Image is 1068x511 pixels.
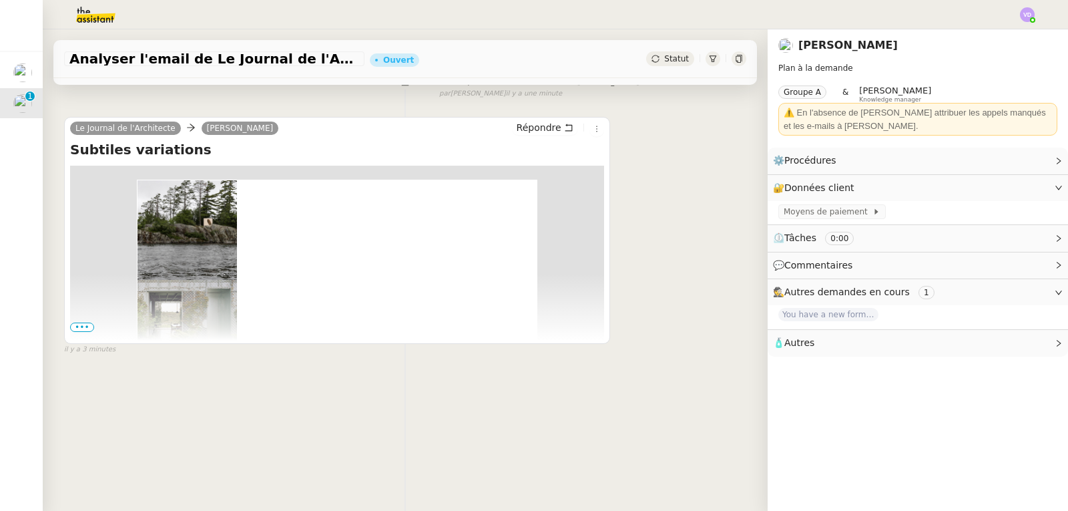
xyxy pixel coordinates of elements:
[383,56,414,64] div: Ouvert
[778,63,853,73] span: Plan à la demande
[784,106,1052,132] div: ⚠️ En l'absence de [PERSON_NAME] attribuer les appels manqués et les e-mails à [PERSON_NAME].
[859,96,921,104] span: Knowledge manager
[784,182,854,193] span: Données client
[778,86,826,99] nz-tag: Groupe A
[918,286,934,299] nz-tag: 1
[768,330,1068,356] div: 🧴Autres
[773,232,865,243] span: ⏲️
[512,120,578,135] button: Répondre
[27,92,33,104] p: 1
[439,78,472,86] span: Le champ
[825,232,854,245] nz-tag: 0:00
[64,344,115,355] span: il y a 3 minutes
[768,148,1068,174] div: ⚙️Procédures
[859,86,931,96] span: [PERSON_NAME]
[784,155,836,166] span: Procédures
[768,279,1068,305] div: 🕵️Autres demandes en cours 1
[784,287,910,297] span: Autres demandes en cours
[69,52,359,65] span: Analyser l'email de Le Journal de l'Architecte
[517,121,561,134] span: Répondre
[773,180,860,196] span: 🔐
[784,260,852,271] span: Commentaires
[773,337,814,348] span: 🧴
[439,88,562,100] small: [PERSON_NAME]
[778,38,793,53] img: users%2FnSvcPnZyQ0RA1JfSOxSfyelNlJs1%2Favatar%2Fp1050537-640x427.jpg
[138,280,238,380] img: architectenkrant-newsletter-architecture
[138,180,238,281] img: architectenkrant-newsletter-architecture
[202,122,279,134] a: [PERSON_NAME]
[70,323,94,332] span: •••
[70,122,181,134] a: Le Journal de l'Architecte
[506,88,562,100] span: il y a une minute
[859,86,931,103] app-user-label: Knowledge manager
[523,78,571,86] span: a été modifié :
[784,205,872,218] span: Moyens de paiement
[577,78,639,86] span: [PERSON_NAME]
[664,54,689,63] span: Statut
[13,94,32,113] img: users%2FnSvcPnZyQ0RA1JfSOxSfyelNlJs1%2Favatar%2Fp1050537-640x427.jpg
[784,232,816,243] span: Tâches
[439,88,451,100] span: par
[768,175,1068,201] div: 🔐Données client
[798,39,898,51] a: [PERSON_NAME]
[768,252,1068,279] div: 💬Commentaires
[773,260,858,271] span: 💬
[773,287,940,297] span: 🕵️
[478,78,516,86] span: Exécutant
[778,308,878,321] span: You have a new form submission on your Webflow site!
[784,337,814,348] span: Autres
[842,86,848,103] span: &
[768,225,1068,251] div: ⏲️Tâches 0:00
[773,153,842,168] span: ⚙️
[1020,7,1035,22] img: svg
[25,92,35,101] nz-badge-sup: 1
[13,63,32,82] img: users%2FnSvcPnZyQ0RA1JfSOxSfyelNlJs1%2Favatar%2Fp1050537-640x427.jpg
[70,140,604,159] h4: Subtiles variations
